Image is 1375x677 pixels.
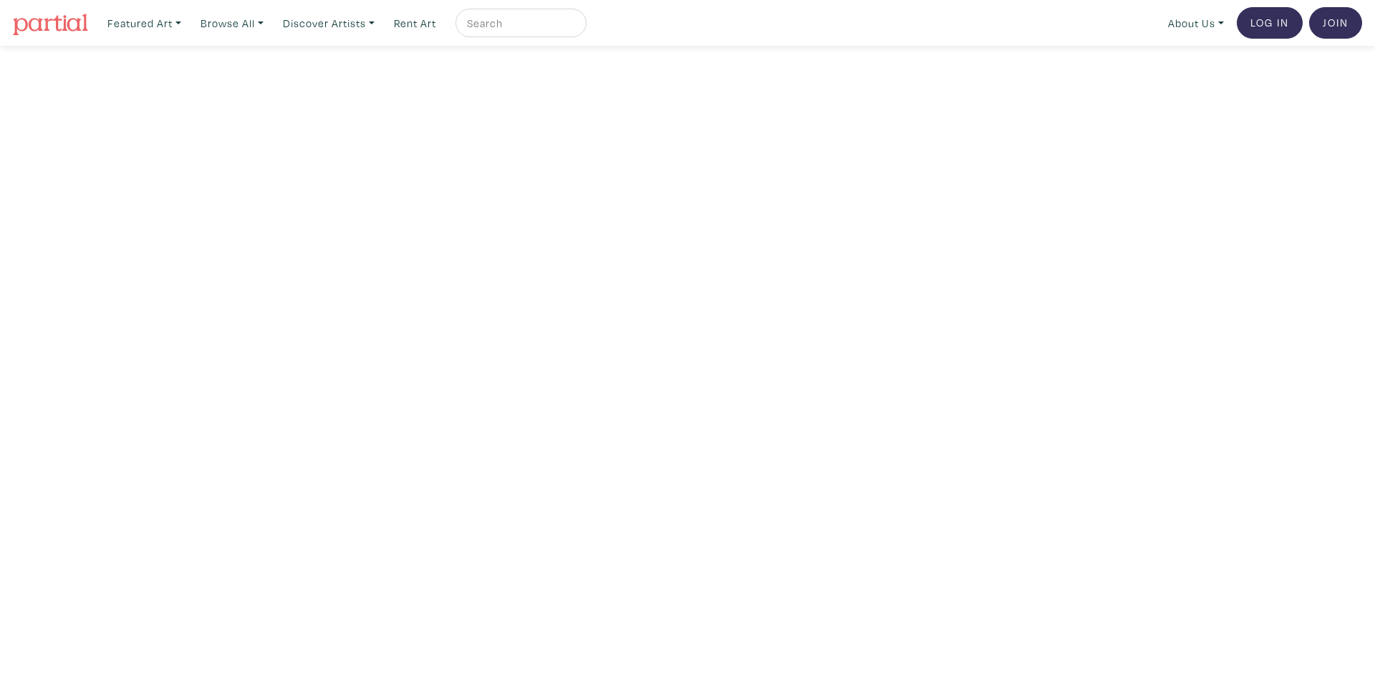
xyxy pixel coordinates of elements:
a: Discover Artists [276,9,381,38]
a: About Us [1162,9,1230,38]
input: Search [465,14,573,32]
a: Rent Art [387,9,443,38]
a: Log In [1237,7,1303,39]
a: Browse All [194,9,270,38]
a: Join [1309,7,1362,39]
a: Featured Art [101,9,188,38]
